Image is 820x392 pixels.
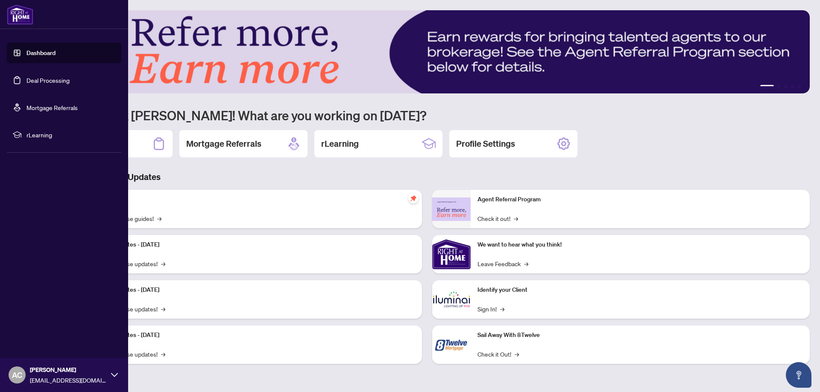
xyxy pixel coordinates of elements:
a: Sign In!→ [477,304,504,314]
button: Open asap [786,362,811,388]
a: Deal Processing [26,76,70,84]
span: [PERSON_NAME] [30,365,107,375]
h2: Profile Settings [456,138,515,150]
button: 4 [791,85,794,88]
a: Leave Feedback→ [477,259,528,268]
h1: Welcome back [PERSON_NAME]! What are you working on [DATE]? [44,107,810,123]
span: rLearning [26,130,115,139]
p: We want to hear what you think! [477,240,803,250]
p: Sail Away With 8Twelve [477,331,803,340]
span: → [500,304,504,314]
img: Sail Away With 8Twelve [432,325,471,364]
p: Platform Updates - [DATE] [90,285,415,295]
img: Agent Referral Program [432,197,471,221]
h2: rLearning [321,138,359,150]
span: → [515,349,519,359]
span: → [161,259,165,268]
span: → [514,214,518,223]
button: 2 [777,85,781,88]
button: 5 [798,85,801,88]
button: 3 [784,85,788,88]
h3: Brokerage & Industry Updates [44,171,810,183]
span: → [157,214,161,223]
a: Dashboard [26,49,56,57]
span: pushpin [408,193,419,203]
span: AC [12,369,22,381]
span: → [161,304,165,314]
a: Check it out!→ [477,214,518,223]
img: Identify your Client [432,280,471,319]
a: Check it Out!→ [477,349,519,359]
img: We want to hear what you think! [432,235,471,273]
a: Mortgage Referrals [26,104,78,111]
p: Agent Referral Program [477,195,803,204]
h2: Mortgage Referrals [186,138,261,150]
img: logo [7,4,33,25]
img: Slide 0 [44,10,810,93]
p: Self-Help [90,195,415,204]
p: Identify your Client [477,285,803,295]
p: Platform Updates - [DATE] [90,240,415,250]
p: Platform Updates - [DATE] [90,331,415,340]
span: → [524,259,528,268]
span: [EMAIL_ADDRESS][DOMAIN_NAME] [30,375,107,385]
span: → [161,349,165,359]
button: 1 [760,85,774,88]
